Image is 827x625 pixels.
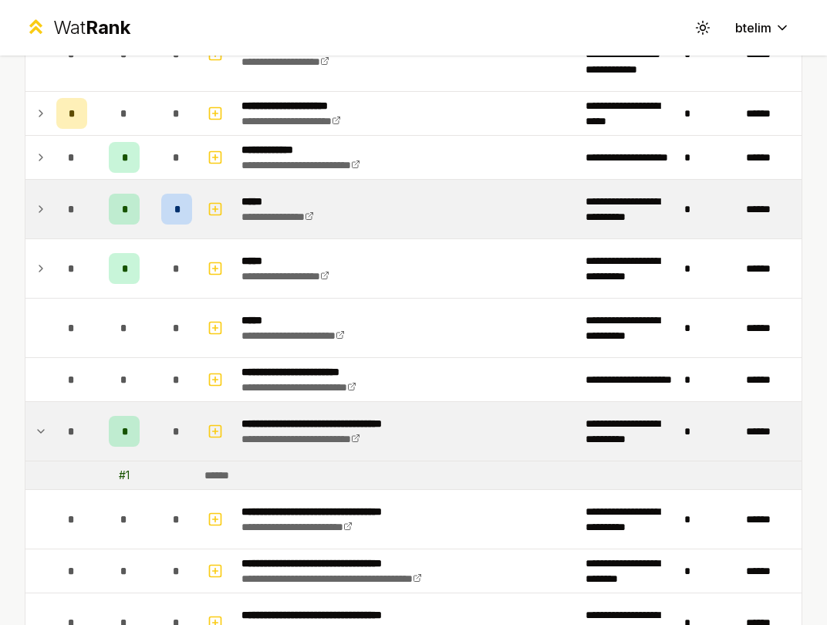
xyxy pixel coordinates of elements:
[86,16,130,39] span: Rank
[53,15,130,40] div: Wat
[735,19,771,37] span: btelim
[119,468,130,483] div: # 1
[25,15,130,40] a: WatRank
[723,14,802,42] button: btelim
